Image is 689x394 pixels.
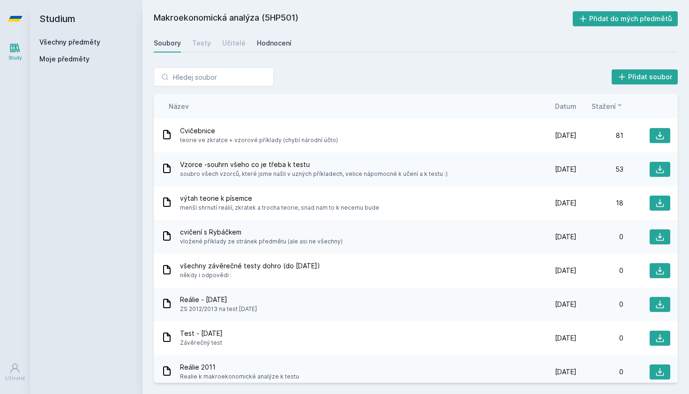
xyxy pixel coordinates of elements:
[577,232,623,242] div: 0
[612,69,678,84] button: Přidat soubor
[39,54,90,64] span: Moje předměty
[154,34,181,53] a: Soubory
[577,300,623,309] div: 0
[2,358,28,386] a: Uživatel
[180,329,223,338] span: Test - [DATE]
[154,68,274,86] input: Hledej soubor
[169,101,189,111] button: Název
[577,165,623,174] div: 53
[192,38,211,48] div: Testy
[577,198,623,208] div: 18
[555,367,577,377] span: [DATE]
[257,38,292,48] div: Hodnocení
[180,237,343,246] span: vložené příklady ze stránek předmětu (ale asi ne všechny)
[222,38,246,48] div: Učitelé
[180,194,379,203] span: výtah teorie k písemce
[5,375,25,382] div: Uživatel
[555,232,577,242] span: [DATE]
[180,372,299,381] span: Realie k makroekonomické analýze k testu
[555,266,577,275] span: [DATE]
[577,367,623,377] div: 0
[154,11,573,26] h2: Makroekonomická analýza (5HP501)
[180,136,338,145] span: teorie ve zkratce + vzorové příklady (chybí národní účto)
[39,38,100,46] a: Všechny předměty
[2,38,28,66] a: Study
[180,304,257,314] span: ZS 2012/2013 na test [DATE]
[180,227,343,237] span: cvičení s Rybáčkem
[180,126,338,136] span: Cvičebnice
[555,131,577,140] span: [DATE]
[573,11,678,26] button: Přidat do mých předmětů
[222,34,246,53] a: Učitelé
[192,34,211,53] a: Testy
[154,38,181,48] div: Soubory
[592,101,616,111] span: Stažení
[555,333,577,343] span: [DATE]
[180,338,223,348] span: Závěrečný test
[180,363,299,372] span: Reálie 2011
[180,261,320,271] span: všechny závěrečné testy dohro (do [DATE])
[180,203,379,212] span: menší shrnutí reálií, zkratek a trocha teorie, snad nam to k necemu bude
[555,198,577,208] span: [DATE]
[577,266,623,275] div: 0
[180,169,448,179] span: soubro všech vzorců, které jsme našli v uzných příkladech, velice nápomocné k učení a k testu :)
[257,34,292,53] a: Hodnocení
[577,333,623,343] div: 0
[180,295,257,304] span: Reálie - [DATE]
[555,101,577,111] button: Datum
[180,271,320,280] span: někdy i odpovědi :
[180,160,448,169] span: Vzorce -souhrn všeho co je třeba k testu
[555,165,577,174] span: [DATE]
[592,101,623,111] button: Stažení
[555,300,577,309] span: [DATE]
[8,54,22,61] div: Study
[577,131,623,140] div: 81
